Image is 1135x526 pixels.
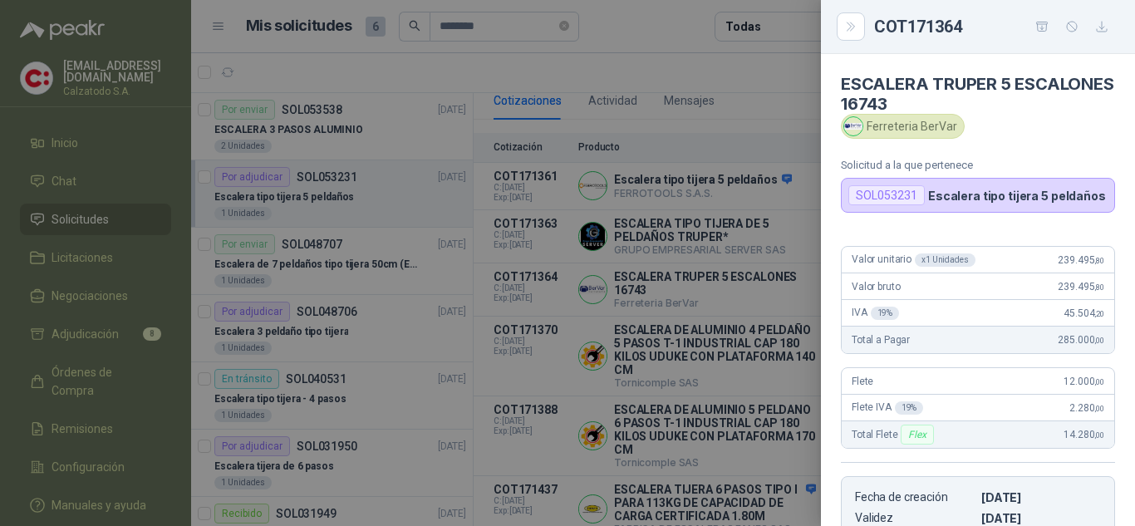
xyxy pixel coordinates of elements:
[1058,254,1104,266] span: 239.495
[1069,402,1104,414] span: 2.280
[852,307,899,320] span: IVA
[1094,336,1104,345] span: ,00
[841,159,1115,171] p: Solicitud a la que pertenece
[981,511,1101,525] p: [DATE]
[855,511,975,525] p: Validez
[852,425,937,445] span: Total Flete
[1064,376,1104,387] span: 12.000
[852,401,923,415] span: Flete IVA
[1064,307,1104,319] span: 45.504
[1094,283,1104,292] span: ,80
[1094,309,1104,318] span: ,20
[1094,404,1104,413] span: ,00
[1094,430,1104,440] span: ,00
[852,376,873,387] span: Flete
[841,74,1115,114] h4: ESCALERA TRUPER 5 ESCALONES 16743
[871,307,900,320] div: 19 %
[1058,281,1104,292] span: 239.495
[901,425,933,445] div: Flex
[1064,429,1104,440] span: 14.280
[852,334,910,346] span: Total a Pagar
[852,253,975,267] span: Valor unitario
[874,13,1115,40] div: COT171364
[981,490,1101,504] p: [DATE]
[852,281,900,292] span: Valor bruto
[1094,256,1104,265] span: ,80
[848,185,925,205] div: SOL053231
[895,401,924,415] div: 19 %
[928,189,1106,203] p: Escalera tipo tijera 5 peldaños
[841,114,965,139] div: Ferreteria BerVar
[855,490,975,504] p: Fecha de creación
[841,17,861,37] button: Close
[1094,377,1104,386] span: ,00
[1058,334,1104,346] span: 285.000
[844,117,862,135] img: Company Logo
[915,253,975,267] div: x 1 Unidades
